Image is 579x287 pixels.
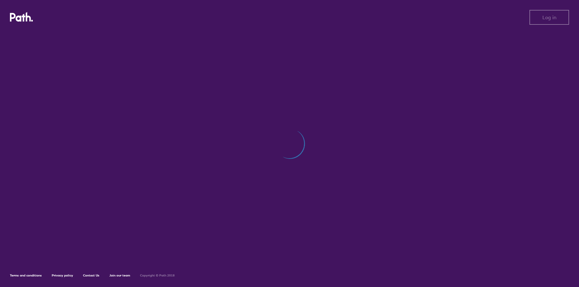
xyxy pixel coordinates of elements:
[52,273,73,277] a: Privacy policy
[10,273,42,277] a: Terms and conditions
[140,274,175,277] h6: Copyright © Path 2018
[542,15,556,20] span: Log in
[109,273,130,277] a: Join our team
[529,10,569,25] button: Log in
[83,273,99,277] a: Contact Us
